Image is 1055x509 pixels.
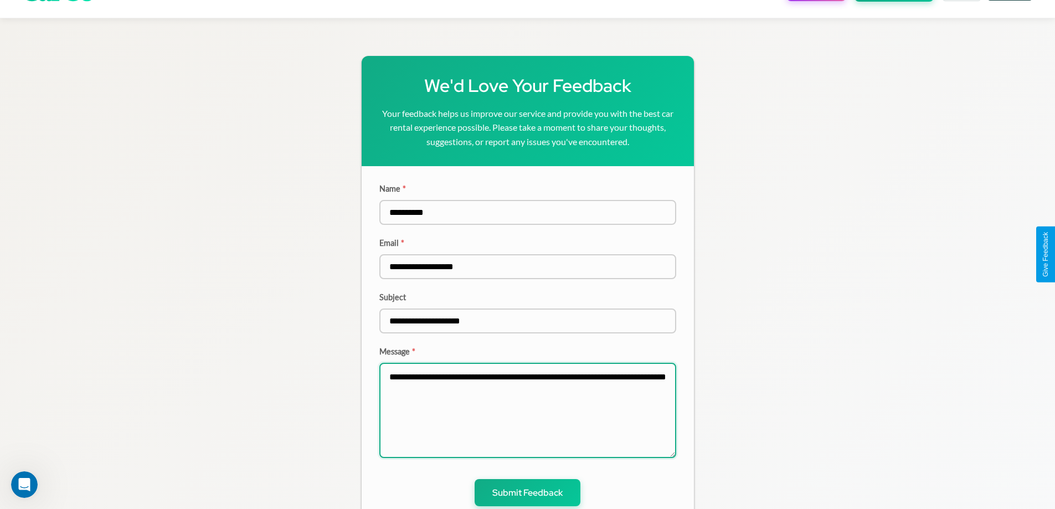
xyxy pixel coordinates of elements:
h1: We'd Love Your Feedback [379,74,676,97]
label: Email [379,238,676,248]
label: Subject [379,292,676,302]
div: Give Feedback [1042,232,1049,277]
label: Name [379,184,676,193]
p: Your feedback helps us improve our service and provide you with the best car rental experience po... [379,106,676,149]
button: Submit Feedback [475,479,580,506]
iframe: Intercom live chat [11,471,38,498]
label: Message [379,347,676,356]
